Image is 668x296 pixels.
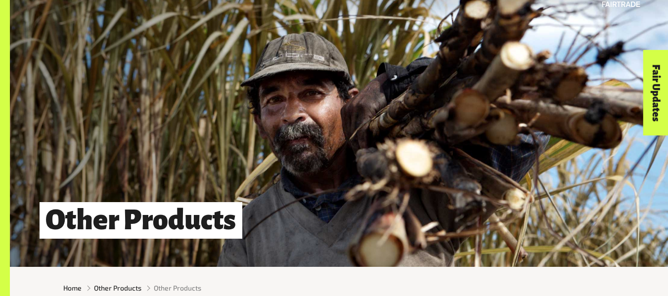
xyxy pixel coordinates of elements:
[94,283,141,293] a: Other Products
[40,202,242,238] h1: Other Products
[154,283,201,293] span: Other Products
[63,283,82,293] a: Home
